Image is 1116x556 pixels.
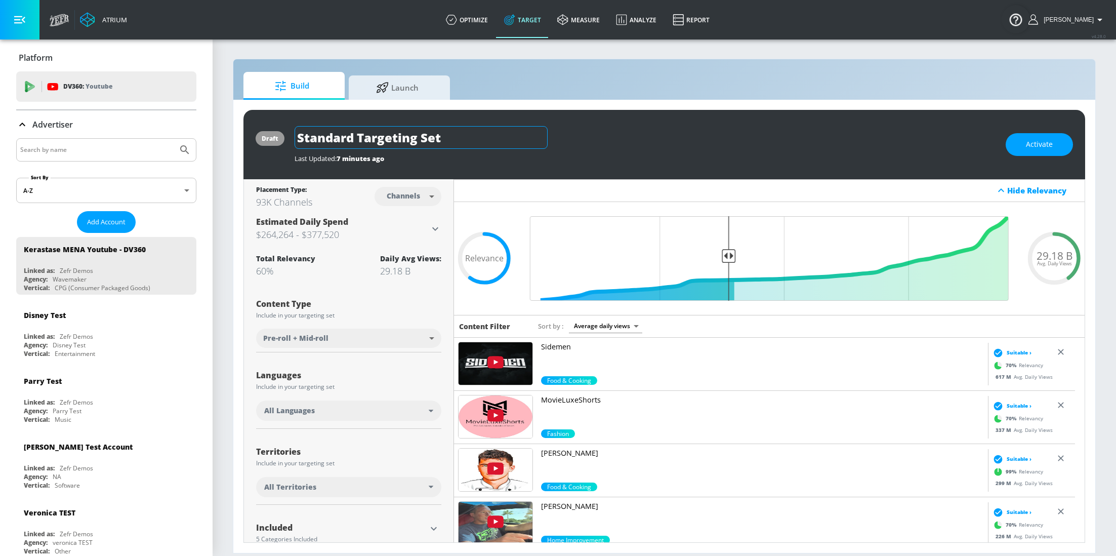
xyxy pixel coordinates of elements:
span: Pre-roll + Mid-roll [263,333,328,343]
div: Zefr Demos [60,332,93,341]
div: Linked as: [24,464,55,472]
span: 70 % [1006,362,1019,369]
p: MovieLuxeShorts [541,395,984,405]
div: DV360: Youtube [16,71,196,102]
p: DV360: [63,81,112,92]
div: Zefr Demos [60,266,93,275]
div: A-Z [16,178,196,203]
div: Disney TestLinked as:Zefr DemosAgency:Disney TestVertical:Entertainment [16,303,196,361]
div: 29.18 B [380,265,441,277]
div: Total Relevancy [256,254,315,263]
h6: Content Filter [459,322,510,331]
div: Avg. Daily Views [990,532,1053,540]
span: Suitable › [1007,402,1031,410]
div: Platform [16,44,196,72]
div: Include in your targeting set [256,460,441,466]
div: Vertical: [24,349,50,358]
div: Software [55,481,80,490]
div: Other [55,547,71,555]
div: Estimated Daily Spend$264,264 - $377,520 [256,216,441,242]
div: Agency: [24,407,48,415]
div: 60% [256,265,315,277]
p: [PERSON_NAME] [541,501,984,511]
img: UUMyOj6fhvKFMjxUCp3b_3gA [459,449,532,491]
div: draft [262,134,278,143]
div: Veronica TEST [24,508,75,518]
div: Zefr Demos [60,530,93,538]
button: Activate [1006,133,1073,156]
div: Suitable › [990,507,1031,517]
div: Parry TestLinked as:Zefr DemosAgency:Parry TestVertical:Music [16,369,196,426]
div: Parry Test [53,407,81,415]
div: Disney Test [24,310,66,320]
img: UUxcwb1pqg2BtlR1AWSEX-MA [459,395,532,438]
div: Kerastase MENA Youtube - DV360Linked as:Zefr DemosAgency:WavemakerVertical:CPG (Consumer Packaged... [16,237,196,295]
span: Relevance [465,254,504,262]
label: Sort By [29,174,51,181]
a: MovieLuxeShorts [541,395,984,429]
button: Add Account [77,211,136,233]
div: 99.0% [541,483,597,491]
p: Platform [19,52,53,63]
div: 5 Categories Included [256,536,426,542]
div: Avg. Daily Views [990,479,1053,487]
span: All Territories [264,482,316,492]
div: Include in your targeting set [256,384,441,390]
span: Sort by [538,322,564,331]
span: Home Improvement [541,536,610,544]
div: Linked as: [24,266,55,275]
button: [PERSON_NAME] [1028,14,1106,26]
span: 99 % [1006,468,1019,475]
a: Analyze [608,2,665,38]
span: Food & Cooking [541,483,597,491]
div: Average daily views [569,319,642,333]
div: [PERSON_NAME] Test AccountLinked as:Zefr DemosAgency:NAVertical:Software [16,434,196,492]
span: v 4.28.0 [1092,33,1106,39]
div: Vertical: [24,547,50,555]
img: UUDogdKl7t7NHzQ95aEwkdMw [459,342,532,385]
div: Agency: [24,538,48,547]
div: CPG (Consumer Packaged Goods) [55,284,150,292]
div: Suitable › [990,454,1031,464]
p: [PERSON_NAME] [541,448,984,458]
div: Parry Test [24,376,62,386]
h3: $264,264 - $377,520 [256,227,429,242]
span: Launch [359,75,436,100]
span: 617 M [996,373,1014,380]
span: Estimated Daily Spend [256,216,348,227]
div: All Territories [256,477,441,497]
span: Add Account [87,216,126,228]
div: Entertainment [55,349,95,358]
button: Open Resource Center [1002,5,1030,33]
div: Linked as: [24,332,55,341]
img: UUh8f8vssLddD2PbnU3Ag_Bw [459,502,532,544]
div: 70.0% [541,376,597,385]
div: Agency: [24,341,48,349]
span: 70 % [1006,521,1019,529]
span: login as: stephanie.wolklin@zefr.com [1040,16,1094,23]
div: Zefr Demos [60,398,93,407]
span: All Languages [264,406,315,416]
div: Disney Test [53,341,86,349]
p: Youtube [86,81,112,92]
div: 70.0% [541,536,610,544]
span: Suitable › [1007,349,1031,356]
span: 226 M [996,532,1014,539]
div: Vertical: [24,481,50,490]
div: Relevancy [990,358,1043,373]
div: Include in your targeting set [256,312,441,319]
a: [PERSON_NAME] [541,501,984,536]
div: 70.0% [541,429,575,438]
div: Linked as: [24,398,55,407]
div: [PERSON_NAME] Test Account [24,442,133,452]
span: Suitable › [1007,508,1031,516]
div: veronica TEST [53,538,93,547]
div: 93K Channels [256,196,312,208]
div: Music [55,415,71,424]
div: Included [256,524,426,532]
div: Last Updated: [295,154,996,163]
div: Relevancy [990,464,1043,479]
span: Activate [1026,138,1053,151]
